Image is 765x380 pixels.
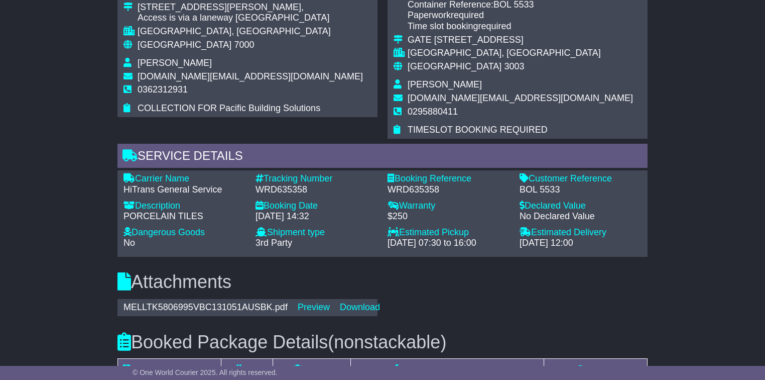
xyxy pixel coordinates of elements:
div: Declared Value [520,201,642,212]
span: (nonstackable) [328,332,446,352]
div: WRD635358 [256,184,377,196]
div: Shipment type [256,227,377,238]
div: [GEOGRAPHIC_DATA], [GEOGRAPHIC_DATA] [408,48,633,59]
div: Estimated Delivery [520,227,642,238]
span: 3003 [504,61,524,71]
div: Time slot booking [408,21,633,32]
div: MELLTK5806995VBC131051AUSBK.pdf [118,302,293,313]
div: [STREET_ADDRESS][PERSON_NAME], [138,2,363,13]
div: Booking Reference [388,173,509,184]
span: [PERSON_NAME] [138,58,212,68]
span: 0295880411 [408,107,458,117]
div: Estimated Pickup [388,227,509,238]
div: Warranty [388,201,509,212]
span: TIMESLOT BOOKING REQUIRED [408,125,548,135]
span: [GEOGRAPHIC_DATA] [138,40,231,50]
span: 3rd Party [256,238,292,248]
div: WRD635358 [388,184,509,196]
div: Paperwork [408,10,633,21]
span: © One World Courier 2025. All rights reserved. [133,368,278,376]
span: [PERSON_NAME] [408,79,482,89]
div: $250 [388,211,509,222]
div: Service Details [117,144,648,171]
span: COLLECTION FOR Pacific Building Solutions [138,103,320,113]
div: Access is via a laneway [GEOGRAPHIC_DATA] [138,13,363,24]
div: [DATE] 14:32 [256,211,377,222]
h3: Attachments [117,272,648,292]
div: HiTrans General Service [123,184,245,196]
span: [GEOGRAPHIC_DATA] [408,61,501,71]
div: No Declared Value [520,211,642,222]
div: [GEOGRAPHIC_DATA], [GEOGRAPHIC_DATA] [138,26,363,37]
div: GATE [STREET_ADDRESS] [408,35,633,46]
div: Description [123,201,245,212]
div: Carrier Name [123,173,245,184]
div: Customer Reference [520,173,642,184]
a: Download [340,302,380,312]
div: Tracking Number [256,173,377,184]
span: No [123,238,135,248]
span: required [478,21,511,31]
span: 0362312931 [138,84,188,94]
div: [DATE] 12:00 [520,238,642,249]
span: [DOMAIN_NAME][EMAIL_ADDRESS][DOMAIN_NAME] [138,71,363,81]
span: [DOMAIN_NAME][EMAIL_ADDRESS][DOMAIN_NAME] [408,93,633,103]
div: Booking Date [256,201,377,212]
h3: Booked Package Details [117,332,648,352]
div: [DATE] 07:30 to 16:00 [388,238,509,249]
div: PORCELAIN TILES [123,211,245,222]
div: Dangerous Goods [123,227,245,238]
a: Preview [298,302,330,312]
div: BOL 5533 [520,184,642,196]
span: 7000 [234,40,254,50]
span: required [451,10,484,20]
